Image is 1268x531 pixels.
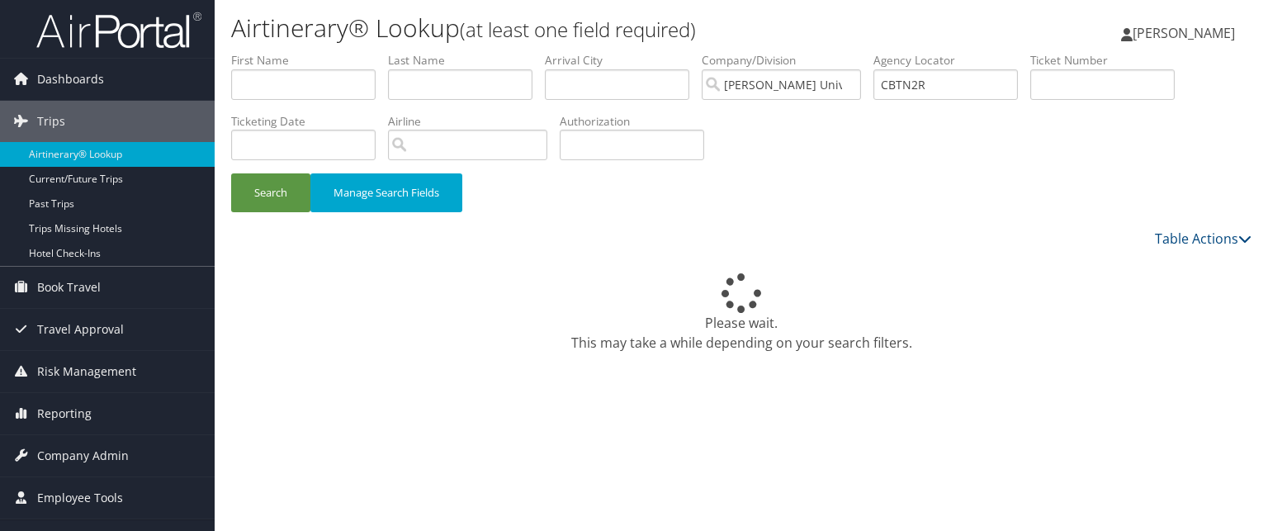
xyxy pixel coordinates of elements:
span: Book Travel [37,267,101,308]
label: Airline [388,113,560,130]
a: [PERSON_NAME] [1121,8,1251,58]
label: Ticketing Date [231,113,388,130]
label: Authorization [560,113,717,130]
a: Table Actions [1155,230,1251,248]
span: Company Admin [37,435,129,476]
small: (at least one field required) [460,16,696,43]
label: Company/Division [702,52,873,69]
label: Arrival City [545,52,702,69]
span: Risk Management [37,351,136,392]
button: Search [231,173,310,212]
span: Employee Tools [37,477,123,519]
img: airportal-logo.png [36,11,201,50]
span: Trips [37,101,65,142]
label: Ticket Number [1030,52,1187,69]
button: Manage Search Fields [310,173,462,212]
label: Agency Locator [873,52,1030,69]
span: Travel Approval [37,309,124,350]
span: [PERSON_NAME] [1133,24,1235,42]
h1: Airtinerary® Lookup [231,11,911,45]
span: Reporting [37,393,92,434]
label: First Name [231,52,388,69]
div: Please wait. This may take a while depending on your search filters. [231,273,1251,353]
span: Dashboards [37,59,104,100]
label: Last Name [388,52,545,69]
